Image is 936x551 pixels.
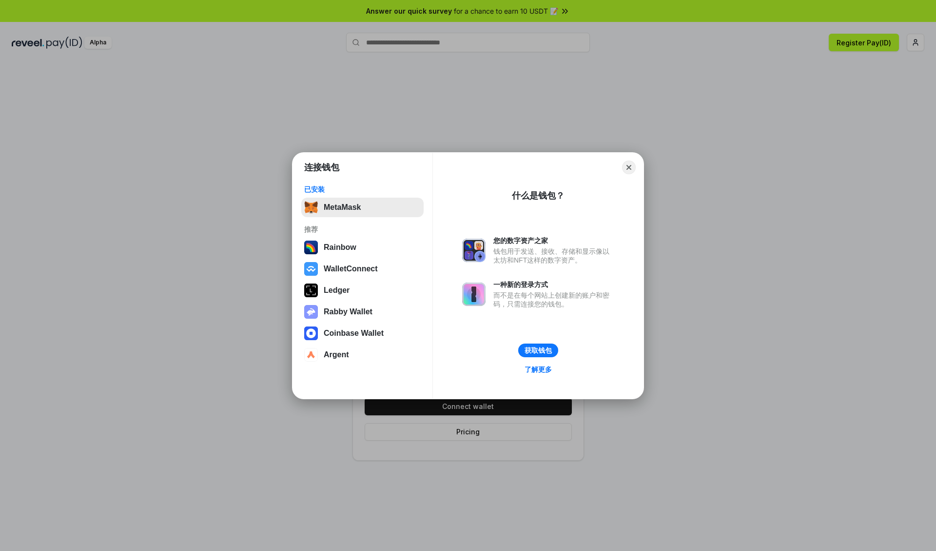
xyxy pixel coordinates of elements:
[304,162,339,173] h1: 连接钱包
[304,262,318,276] img: svg+xml,%3Csvg%20width%3D%2228%22%20height%3D%2228%22%20viewBox%3D%220%200%2028%2028%22%20fill%3D...
[324,329,384,338] div: Coinbase Wallet
[493,280,614,289] div: 一种新的登录方式
[518,344,558,357] button: 获取钱包
[304,241,318,254] img: svg+xml,%3Csvg%20width%3D%22120%22%20height%3D%22120%22%20viewBox%3D%220%200%20120%20120%22%20fil...
[324,286,350,295] div: Ledger
[304,225,421,234] div: 推荐
[462,283,486,306] img: svg+xml,%3Csvg%20xmlns%3D%22http%3A%2F%2Fwww.w3.org%2F2000%2Fsvg%22%20fill%3D%22none%22%20viewBox...
[301,281,424,300] button: Ledger
[493,247,614,265] div: 钱包用于发送、接收、存储和显示像以太坊和NFT这样的数字资产。
[301,238,424,257] button: Rainbow
[301,324,424,343] button: Coinbase Wallet
[324,350,349,359] div: Argent
[493,236,614,245] div: 您的数字资产之家
[304,348,318,362] img: svg+xml,%3Csvg%20width%3D%2228%22%20height%3D%2228%22%20viewBox%3D%220%200%2028%2028%22%20fill%3D...
[304,201,318,214] img: svg+xml,%3Csvg%20fill%3D%22none%22%20height%3D%2233%22%20viewBox%3D%220%200%2035%2033%22%20width%...
[301,259,424,279] button: WalletConnect
[324,265,378,273] div: WalletConnect
[324,307,372,316] div: Rabby Wallet
[304,305,318,319] img: svg+xml,%3Csvg%20xmlns%3D%22http%3A%2F%2Fwww.w3.org%2F2000%2Fsvg%22%20fill%3D%22none%22%20viewBox...
[525,365,552,374] div: 了解更多
[301,345,424,365] button: Argent
[301,198,424,217] button: MetaMask
[324,243,356,252] div: Rainbow
[519,363,558,376] a: 了解更多
[512,190,565,202] div: 什么是钱包？
[525,346,552,355] div: 获取钱包
[304,327,318,340] img: svg+xml,%3Csvg%20width%3D%2228%22%20height%3D%2228%22%20viewBox%3D%220%200%2028%2028%22%20fill%3D...
[493,291,614,308] div: 而不是在每个网站上创建新的账户和密码，只需连接您的钱包。
[622,161,636,174] button: Close
[304,284,318,297] img: svg+xml,%3Csvg%20xmlns%3D%22http%3A%2F%2Fwww.w3.org%2F2000%2Fsvg%22%20width%3D%2228%22%20height%3...
[301,302,424,322] button: Rabby Wallet
[324,203,361,212] div: MetaMask
[462,239,486,262] img: svg+xml,%3Csvg%20xmlns%3D%22http%3A%2F%2Fwww.w3.org%2F2000%2Fsvg%22%20fill%3D%22none%22%20viewBox...
[304,185,421,194] div: 已安装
